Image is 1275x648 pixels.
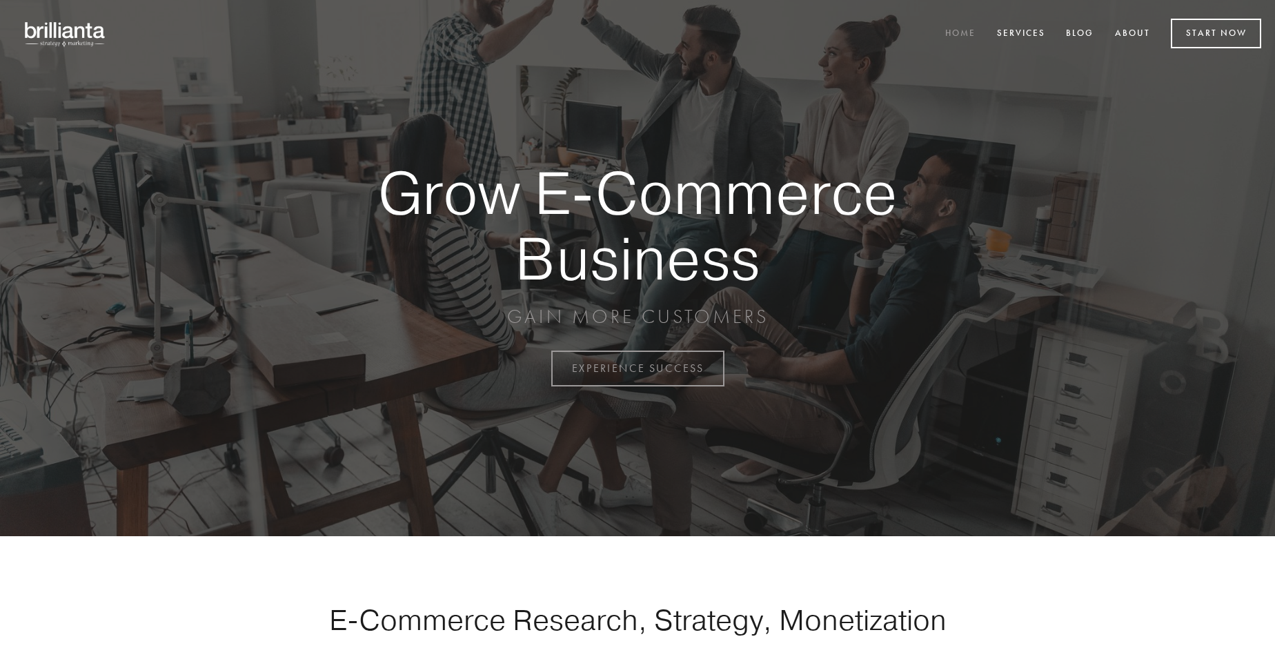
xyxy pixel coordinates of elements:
a: EXPERIENCE SUCCESS [551,351,724,386]
a: Home [936,23,985,46]
a: Blog [1057,23,1103,46]
a: Services [988,23,1054,46]
a: About [1106,23,1159,46]
p: GAIN MORE CUSTOMERS [330,304,945,329]
strong: Grow E-Commerce Business [330,160,945,291]
h1: E-Commerce Research, Strategy, Monetization [286,602,989,637]
img: brillianta - research, strategy, marketing [14,14,117,54]
a: Start Now [1171,19,1261,48]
